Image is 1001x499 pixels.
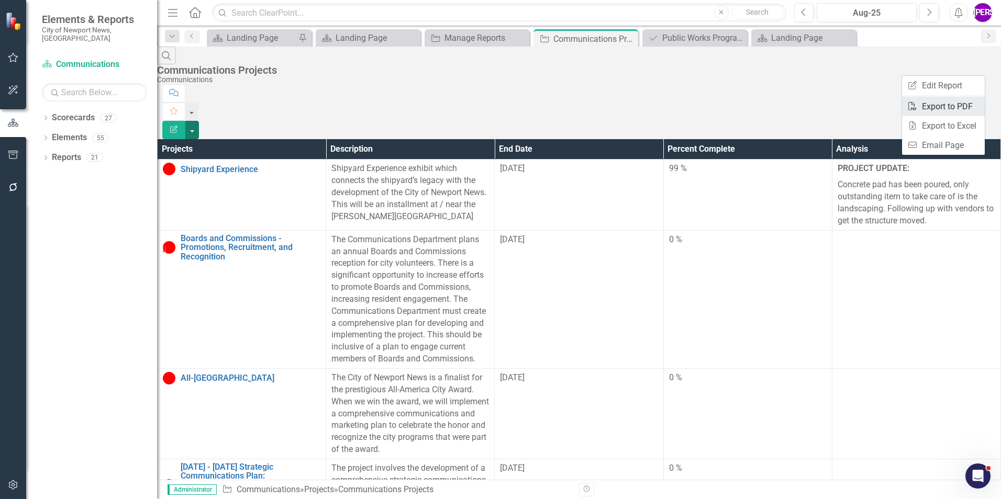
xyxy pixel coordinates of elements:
[42,59,147,71] a: Communications
[500,163,525,173] span: [DATE]
[902,135,985,155] a: Email Page
[42,26,147,43] small: City of Newport News, [GEOGRAPHIC_DATA]
[5,12,24,30] img: ClearPoint Strategy
[902,97,985,116] a: Export to PDF
[500,372,525,382] span: [DATE]
[645,31,744,44] a: Public Works Programs
[227,31,296,44] div: Landing Page
[832,160,1000,230] td: Double-Click to Edit
[754,31,853,44] a: Landing Page
[181,234,320,262] a: Boards and Commissions - Promotions, Recruitment, and Recognition
[157,76,996,84] div: Communications
[326,368,495,459] td: Double-Click to Edit
[318,31,418,44] a: Landing Page
[181,165,320,174] a: Shipyard Experience
[832,230,1000,368] td: Double-Click to Edit
[817,3,917,22] button: Aug-25
[669,163,827,175] div: 99 %
[336,31,418,44] div: Landing Page
[304,484,334,494] a: Projects
[669,372,827,384] div: 0 %
[222,484,571,496] div: » »
[965,463,991,489] iframe: Intercom live chat
[163,479,175,492] img: Below Target
[52,132,87,144] a: Elements
[902,76,985,95] a: Edit Report
[181,373,320,383] a: All-[GEOGRAPHIC_DATA]
[42,13,147,26] span: Elements & Reports
[100,114,117,122] div: 27
[163,163,175,175] img: Below Target
[832,368,1000,459] td: Double-Click to Edit
[500,463,525,473] span: [DATE]
[158,230,326,368] td: Double-Click to Edit Right Click for Context Menu
[500,234,525,244] span: [DATE]
[163,372,175,384] img: Below Target
[495,160,663,230] td: Double-Click to Edit
[663,160,832,230] td: Double-Click to Edit
[669,234,827,246] div: 0 %
[212,4,786,22] input: Search ClearPoint...
[326,230,495,368] td: Double-Click to Edit
[838,163,909,173] strong: PROJECT UPDATE:
[553,32,636,46] div: Communications Projects
[42,83,147,101] input: Search Below...
[157,64,996,76] div: Communications Projects
[209,31,296,44] a: Landing Page
[669,462,827,474] div: 0 %
[52,152,81,164] a: Reports
[902,116,985,135] a: Export to Excel
[838,177,995,226] p: Concrete pad has been poured, only outstanding item to take care of is the landscaping. Following...
[338,484,433,494] div: Communications Projects
[973,3,992,22] button: [PERSON_NAME]
[495,368,663,459] td: Double-Click to Edit
[663,230,832,368] td: Double-Click to Edit
[326,160,495,230] td: Double-Click to Edit
[158,160,326,230] td: Double-Click to Edit Right Click for Context Menu
[427,31,527,44] a: Manage Reports
[92,133,109,142] div: 55
[331,372,489,456] p: The City of Newport News is a finalist for the prestigious All-America City Award. When we win th...
[331,163,489,222] p: Shipyard Experience exhibit which connects the shipyard’s legacy with the development of the City...
[163,241,175,254] img: Below Target
[662,31,744,44] div: Public Works Programs
[731,5,784,20] button: Search
[86,153,103,162] div: 21
[495,230,663,368] td: Double-Click to Edit
[331,234,489,365] p: The Communications Department plans an annual Boards and Commissions reception for city volunteer...
[820,7,913,19] div: Aug-25
[168,484,217,495] span: Administrator
[746,8,769,16] span: Search
[444,31,527,44] div: Manage Reports
[237,484,300,494] a: Communications
[771,31,853,44] div: Landing Page
[663,368,832,459] td: Double-Click to Edit
[158,368,326,459] td: Double-Click to Edit Right Click for Context Menu
[52,112,95,124] a: Scorecards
